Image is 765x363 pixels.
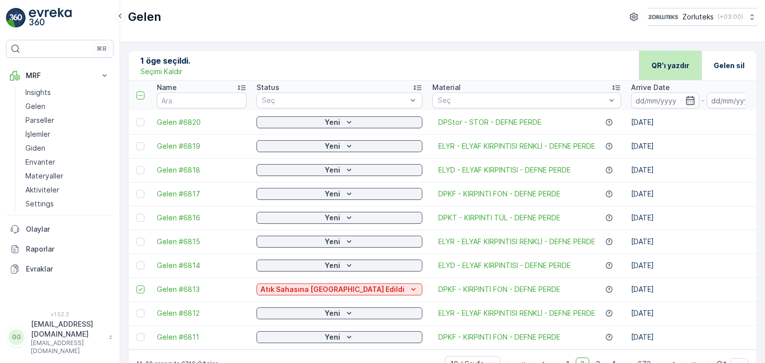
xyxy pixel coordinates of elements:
[31,319,104,339] p: [EMAIL_ADDRESS][DOMAIN_NAME]
[438,95,606,105] p: Seç
[25,171,63,181] p: Materyaller
[325,261,340,271] p: Yeni
[438,141,595,151] a: ELYR - ELYAF KIRPINTISI RENKLİ - DEFNE PERDE
[136,238,144,246] div: Toggle Row Selected
[157,141,247,151] a: Gelen #6819
[21,155,114,169] a: Envanter
[438,189,560,199] a: DPKF - KIRPINTI FON - DEFNE PERDE
[714,61,745,71] p: Gelen sil
[97,45,107,53] p: ⌘B
[25,143,45,153] p: Giden
[31,339,104,355] p: [EMAIL_ADDRESS][DOMAIN_NAME]
[8,329,24,345] div: GG
[140,55,190,67] p: 1 öge seçildi.
[157,261,247,271] a: Gelen #6814
[136,190,144,198] div: Toggle Row Selected
[21,169,114,183] a: Materyaller
[26,224,110,234] p: Olaylar
[256,83,279,92] p: Status
[256,260,422,272] button: Yeni
[25,199,54,209] p: Settings
[325,308,340,318] p: Yeni
[648,8,757,26] button: Zorluteks(+03:00)
[718,13,743,21] p: ( +03:00 )
[25,101,45,111] p: Gelen
[136,309,144,317] div: Toggle Row Selected
[438,332,560,342] a: DPKF - KIRPINTI FON - DEFNE PERDE
[438,165,571,175] a: ELYD - ELYAF KIRPINTISI - DEFNE PERDE
[701,94,705,106] p: -
[438,213,560,223] a: DPKT - KIRPINTI TÜL - DEFNE PERDE
[432,83,461,92] p: Material
[651,61,689,71] p: QR'ı yazdır
[438,237,595,247] a: ELYR - ELYAF KIRPINTISI RENKLİ - DEFNE PERDE
[6,311,114,317] span: v 1.52.2
[157,284,247,294] span: Gelen #6813
[325,332,340,342] p: Yeni
[325,141,340,151] p: Yeni
[6,319,114,355] button: GG[EMAIL_ADDRESS][DOMAIN_NAME][EMAIL_ADDRESS][DOMAIN_NAME]
[136,262,144,270] div: Toggle Row Selected
[157,213,247,223] a: Gelen #6816
[256,188,422,200] button: Yeni
[140,67,182,77] p: Seçimi Kaldır
[631,92,699,108] input: dd/mm/yyyy
[21,141,114,155] a: Giden
[157,308,247,318] a: Gelen #6812
[21,99,114,113] a: Gelen
[25,157,55,167] p: Envanter
[157,92,247,108] input: Ara
[325,165,340,175] p: Yeni
[438,261,571,271] a: ELYD - ELYAF KIRPINTISI - DEFNE PERDE
[6,239,114,259] a: Raporlar
[262,95,407,105] p: Seç
[21,197,114,211] a: Settings
[256,331,422,343] button: Yeni
[26,264,110,274] p: Evraklar
[25,185,59,195] p: Aktiviteler
[25,88,51,97] p: Insights
[157,237,247,247] a: Gelen #6815
[21,127,114,141] a: İşlemler
[136,285,144,293] div: Toggle Row Selected
[21,86,114,99] a: Insights
[256,236,422,248] button: Yeni
[157,83,177,92] p: Name
[256,212,422,224] button: Yeni
[325,189,340,199] p: Yeni
[6,66,114,86] button: MRF
[136,166,144,174] div: Toggle Row Selected
[438,308,595,318] span: ELYR - ELYAF KIRPINTISI RENKLİ - DEFNE PERDE
[256,140,422,152] button: Yeni
[438,117,541,127] a: DPStor - STOR - DEFNE PERDE
[25,129,50,139] p: İşlemler
[682,12,714,22] p: Zorluteks
[136,333,144,341] div: Toggle Row Selected
[631,83,670,92] p: Arrive Date
[128,9,161,25] p: Gelen
[438,284,560,294] a: DPKF - KIRPINTI FON - DEFNE PERDE
[157,117,247,127] span: Gelen #6820
[648,11,678,22] img: 6-1-9-3_wQBzyll.png
[6,8,26,28] img: logo
[136,118,144,126] div: Toggle Row Selected
[157,165,247,175] a: Gelen #6818
[260,284,404,294] p: Atık Sahasına [GEOGRAPHIC_DATA] Edildi
[157,332,247,342] a: Gelen #6811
